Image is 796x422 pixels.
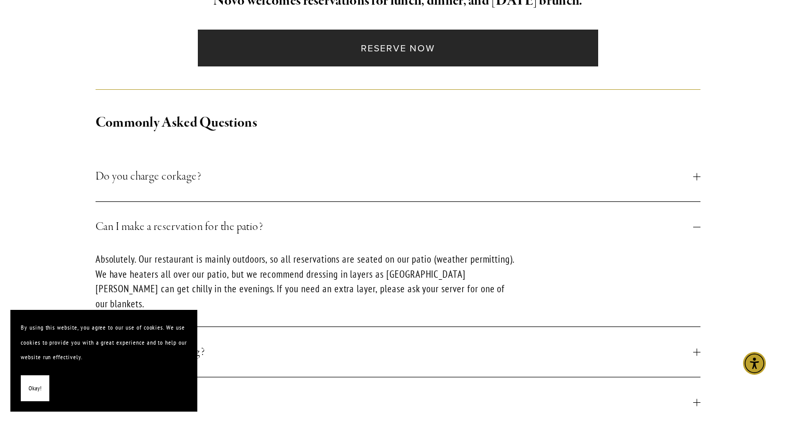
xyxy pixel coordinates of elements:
button: Where do I find parking? [96,327,701,377]
section: Cookie banner [10,310,197,412]
span: Can I bring my dog? [96,393,694,412]
p: Absolutely. Our restaurant is mainly outdoors, so all reservations are seated on our patio (weath... [96,252,519,311]
span: Do you charge corkage? [96,167,694,186]
span: Can I make a reservation for the patio? [96,217,694,236]
button: Do you charge corkage? [96,152,701,201]
div: Accessibility Menu [743,352,766,375]
a: Reserve Now [198,30,598,66]
span: Okay! [29,381,42,396]
span: Where do I find parking? [96,343,694,361]
div: Can I make a reservation for the patio? [96,252,701,326]
button: Can I make a reservation for the patio? [96,202,701,252]
h2: Commonly Asked Questions [96,112,701,134]
p: By using this website, you agree to our use of cookies. We use cookies to provide you with a grea... [21,320,187,365]
button: Okay! [21,375,49,402]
